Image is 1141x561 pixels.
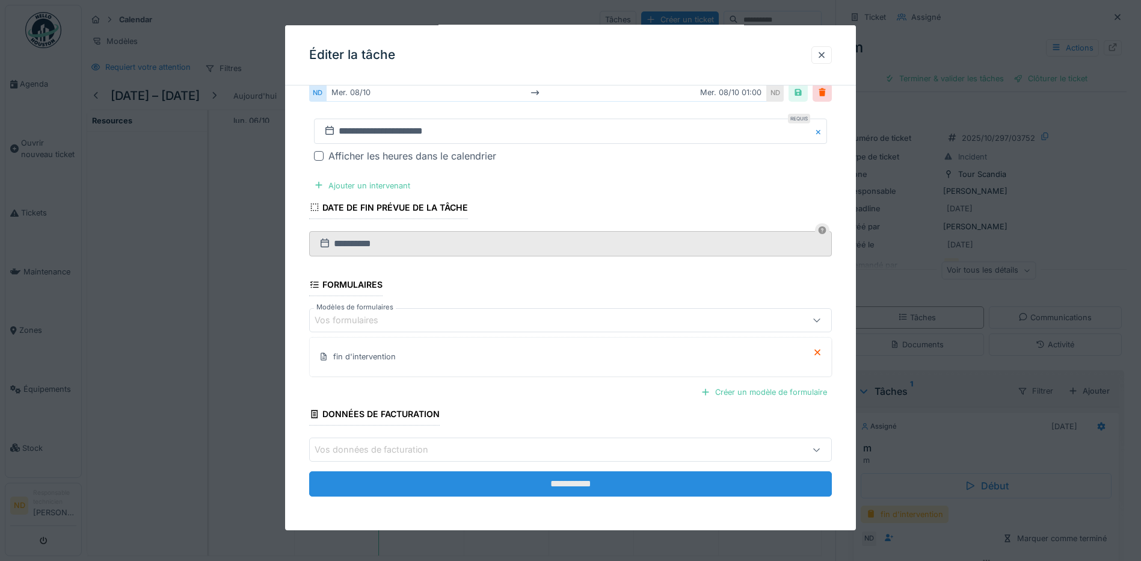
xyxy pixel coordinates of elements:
button: Close [814,119,827,144]
div: ND [309,84,326,101]
div: mer. 08/10 mer. 08/10 01:00 [326,84,767,101]
div: Ajouter un intervenant [309,178,415,194]
div: Formulaires [309,276,383,296]
div: fin d'intervention [333,351,396,362]
div: Vos données de facturation [315,443,445,456]
div: Date de fin prévue de la tâche [309,199,468,219]
h3: Éditer la tâche [309,48,395,63]
div: Afficher les heures dans le calendrier [328,149,496,163]
div: Requis [788,114,810,123]
div: Données de facturation [309,405,440,426]
div: Vos formulaires [315,314,395,327]
div: Créer un modèle de formulaire [696,384,832,400]
label: Modèles de formulaires [314,302,396,312]
div: ND [767,84,784,101]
